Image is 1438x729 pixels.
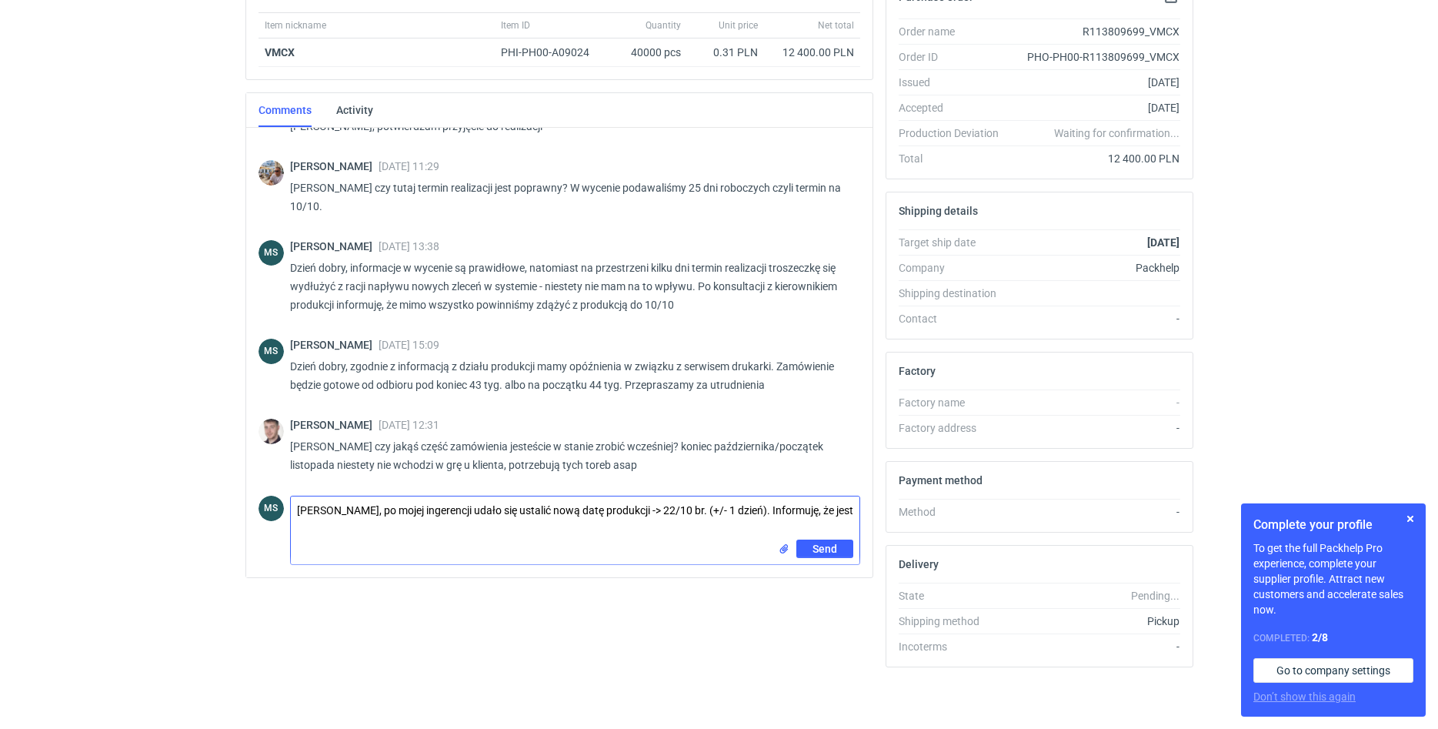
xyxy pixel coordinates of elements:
div: PHI-PH00-A09024 [501,45,604,60]
div: Michał Sokołowski [259,339,284,364]
p: [PERSON_NAME] czy tutaj termin realizacji jest poprawny? W wycenie podawaliśmy 25 dni roboczych c... [290,179,848,216]
div: Issued [899,75,1011,90]
div: Factory name [899,395,1011,410]
button: Send [796,540,853,558]
img: Maciej Sikora [259,419,284,444]
span: Quantity [646,19,681,32]
div: Completed: [1253,630,1413,646]
div: Production Deviation [899,125,1011,141]
strong: VMCX [265,46,295,59]
div: - [1011,420,1180,436]
span: [PERSON_NAME] [290,339,379,351]
div: [DATE] [1011,75,1180,90]
span: Unit price [719,19,758,32]
span: [DATE] 13:38 [379,240,439,252]
strong: 2 / 8 [1312,631,1328,644]
h2: Delivery [899,558,939,570]
button: Skip for now [1401,510,1420,528]
figcaption: MS [259,240,284,266]
div: Factory address [899,420,1011,436]
span: [DATE] 12:31 [379,419,439,431]
div: - [1011,639,1180,654]
div: - [1011,504,1180,520]
div: Pickup [1011,614,1180,629]
figcaption: MS [259,496,284,521]
div: Total [899,151,1011,166]
div: 12 400.00 PLN [1011,151,1180,166]
p: Dzień dobry, informacje w wycenie są prawidłowe, natomiast na przestrzeni kilku dni termin realiz... [290,259,848,314]
div: Incoterms [899,639,1011,654]
div: 40000 pcs [610,38,687,67]
em: Pending... [1131,590,1179,602]
span: [PERSON_NAME] [290,160,379,172]
a: Comments [259,93,312,127]
textarea: [PERSON_NAME], po mojej ingerencji udało się ustalić nową datę produkcji -> 22/10 br. (+/- 1 dzie... [291,497,859,540]
div: 12 400.00 PLN [770,45,854,60]
a: Activity [336,93,373,127]
div: Accepted [899,100,1011,115]
p: [PERSON_NAME] czy jakąś część zamówienia jesteście w stanie zrobić wcześniej? koniec października... [290,437,848,474]
a: Go to company settings [1253,658,1413,683]
div: [DATE] [1011,100,1180,115]
span: [PERSON_NAME] [290,419,379,431]
span: [DATE] 15:09 [379,339,439,351]
h1: Complete your profile [1253,516,1413,534]
span: Net total [818,19,854,32]
div: Shipping destination [899,286,1011,301]
h2: Payment method [899,474,983,487]
div: 0.31 PLN [693,45,758,60]
div: Company [899,260,1011,276]
button: Don’t show this again [1253,689,1356,704]
div: Contact [899,311,1011,326]
div: Michał Sokołowski [259,496,284,521]
strong: [DATE] [1147,236,1179,249]
div: Order ID [899,49,1011,65]
span: Send [812,543,837,554]
div: Method [899,504,1011,520]
h2: Factory [899,365,936,377]
div: State [899,588,1011,604]
p: Dzień dobry, zgodnie z informacją z działu produkcji mamy opóźnienia w związku z serwisem drukark... [290,357,848,394]
span: Item ID [501,19,530,32]
figcaption: MS [259,339,284,364]
div: Target ship date [899,235,1011,250]
div: Order name [899,24,1011,39]
div: Michał Sokołowski [259,240,284,266]
img: Michał Palasek [259,160,284,186]
h2: Shipping details [899,205,978,217]
em: Waiting for confirmation... [1054,125,1179,141]
span: [PERSON_NAME] [290,240,379,252]
div: PHO-PH00-R113809699_VMCX [1011,49,1180,65]
div: Packhelp [1011,260,1180,276]
span: [DATE] 11:29 [379,160,439,172]
p: To get the full Packhelp Pro experience, complete your supplier profile. Attract new customers an... [1253,540,1413,617]
span: Item nickname [265,19,326,32]
div: - [1011,311,1180,326]
div: R113809699_VMCX [1011,24,1180,39]
div: - [1011,395,1180,410]
div: Shipping method [899,614,1011,629]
